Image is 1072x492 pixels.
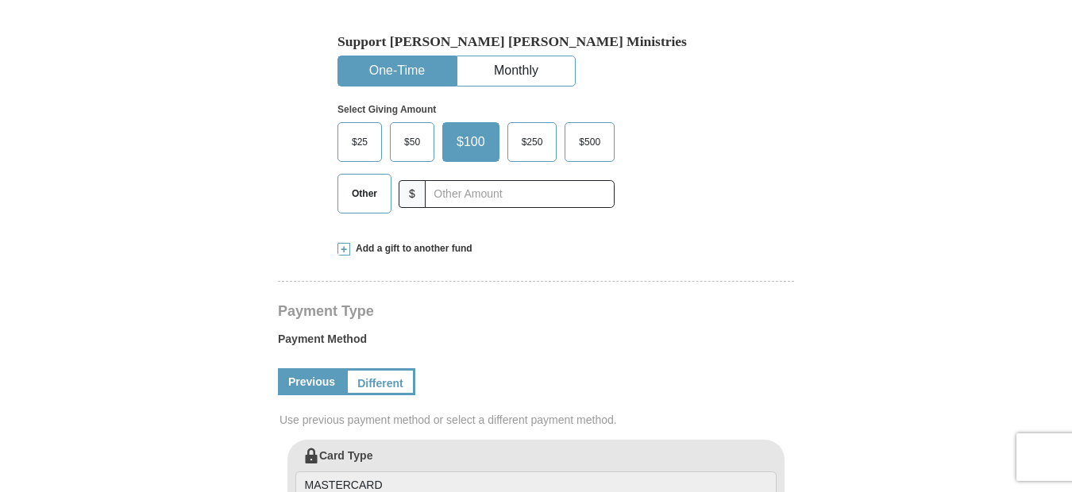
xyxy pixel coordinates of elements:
[449,130,493,154] span: $100
[396,130,428,154] span: $50
[278,368,345,395] a: Previous
[337,104,436,115] strong: Select Giving Amount
[457,56,575,86] button: Monthly
[337,33,735,50] h5: Support [PERSON_NAME] [PERSON_NAME] Ministries
[344,130,376,154] span: $25
[571,130,608,154] span: $500
[350,242,472,256] span: Add a gift to another fund
[344,182,385,206] span: Other
[280,412,796,428] span: Use previous payment method or select a different payment method.
[278,331,794,355] label: Payment Method
[399,180,426,208] span: $
[425,180,615,208] input: Other Amount
[338,56,456,86] button: One-Time
[278,305,794,317] h4: Payment Type
[514,130,551,154] span: $250
[345,368,415,395] a: Different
